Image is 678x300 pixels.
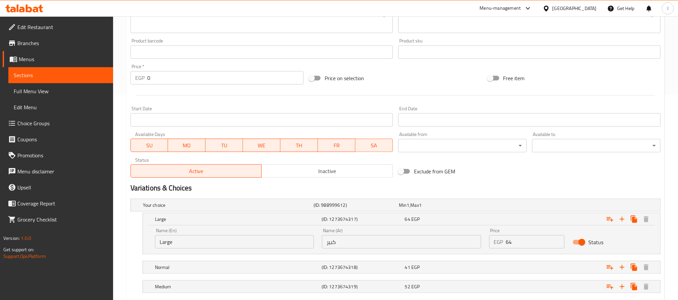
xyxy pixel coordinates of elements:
[628,261,640,273] button: Clone new choice
[640,261,652,273] button: Delete Normal
[616,261,628,273] button: Add new choice
[131,139,168,152] button: SU
[134,166,259,176] span: Active
[321,141,353,150] span: FR
[616,281,628,293] button: Add new choice
[322,283,402,290] h5: (ID: 1273674319)
[155,235,314,249] input: Enter name En
[14,87,108,95] span: Full Menu View
[3,179,113,195] a: Upsell
[168,139,205,152] button: MO
[398,45,661,59] input: Please enter product sku
[17,183,108,191] span: Upsell
[17,39,108,47] span: Branches
[17,199,108,207] span: Coverage Report
[322,216,402,222] h5: (ID: 1273674317)
[131,183,661,193] h2: Variations & Choices
[14,103,108,111] span: Edit Menu
[3,245,34,254] span: Get support on:
[131,45,393,59] input: Please enter product barcode
[131,199,660,211] div: Expand
[261,164,393,178] button: Inactive
[494,238,503,246] p: EGP
[325,74,364,82] span: Price on selection
[3,115,113,131] a: Choice Groups
[314,202,396,208] h5: (ID: 988999612)
[134,141,166,150] span: SU
[14,71,108,79] span: Sections
[411,282,420,291] span: EGP
[283,141,315,150] span: TH
[399,201,407,209] span: Min
[604,213,616,225] button: Add choice group
[405,263,410,272] span: 41
[264,166,390,176] span: Inactive
[3,211,113,228] a: Grocery Checklist
[414,167,455,175] span: Exclude from GEM
[604,261,616,273] button: Add choice group
[131,164,262,178] button: Active
[405,282,410,291] span: 52
[3,51,113,67] a: Menus
[280,139,318,152] button: TH
[155,216,319,222] h5: Large
[358,141,390,150] span: SA
[318,139,355,152] button: FR
[355,139,393,152] button: SA
[628,281,640,293] button: Clone new choice
[8,99,113,115] a: Edit Menu
[171,141,203,150] span: MO
[147,71,304,85] input: Please enter price
[398,139,527,152] div: ​
[503,74,525,82] span: Free item
[19,55,108,63] span: Menus
[17,23,108,31] span: Edit Restaurant
[411,215,420,223] span: EGP
[588,238,603,246] span: Status
[405,215,410,223] span: 64
[506,235,565,249] input: Please enter price
[135,74,145,82] p: EGP
[3,195,113,211] a: Coverage Report
[246,141,278,150] span: WE
[419,201,422,209] span: 1
[143,202,311,208] h5: Your choice
[17,167,108,175] span: Menu disclaimer
[3,147,113,163] a: Promotions
[640,213,652,225] button: Delete Large
[17,151,108,159] span: Promotions
[411,201,419,209] span: Max
[399,202,482,208] div: ,
[208,141,240,150] span: TU
[322,235,481,249] input: Enter name Ar
[616,213,628,225] button: Add new choice
[628,213,640,225] button: Clone new choice
[3,234,20,243] span: Version:
[17,215,108,223] span: Grocery Checklist
[17,135,108,143] span: Coupons
[407,201,409,209] span: 1
[3,35,113,51] a: Branches
[3,19,113,35] a: Edit Restaurant
[3,252,46,261] a: Support.OpsPlatform
[21,234,31,243] span: 1.0.0
[480,4,521,12] div: Menu-management
[604,281,616,293] button: Add choice group
[3,163,113,179] a: Menu disclaimer
[532,139,661,152] div: ​
[155,264,319,271] h5: Normal
[322,264,402,271] h5: (ID: 1273674318)
[640,281,652,293] button: Delete Medium
[3,131,113,147] a: Coupons
[205,139,243,152] button: TU
[155,283,319,290] h5: Medium
[243,139,280,152] button: WE
[667,5,668,12] span: I
[143,281,660,293] div: Expand
[8,67,113,83] a: Sections
[8,83,113,99] a: Full Menu View
[143,213,660,225] div: Expand
[411,263,420,272] span: EGP
[143,261,660,273] div: Expand
[17,119,108,127] span: Choice Groups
